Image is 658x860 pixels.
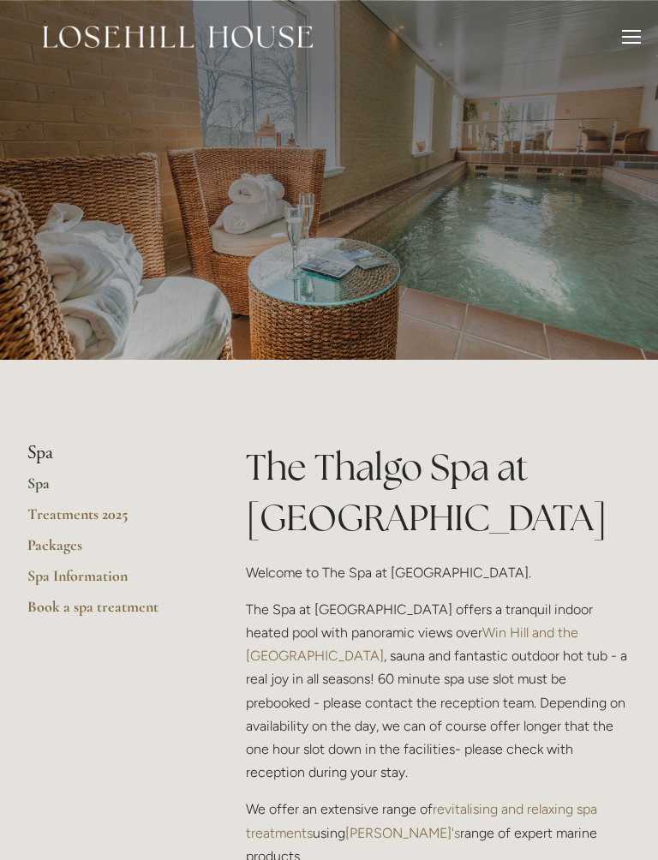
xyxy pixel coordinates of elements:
[246,598,631,785] p: The Spa at [GEOGRAPHIC_DATA] offers a tranquil indoor heated pool with panoramic views over , sau...
[27,566,191,597] a: Spa Information
[27,442,191,464] li: Spa
[43,26,313,48] img: Losehill House
[246,801,601,840] a: revitalising and relaxing spa treatments
[246,442,631,543] h1: The Thalgo Spa at [GEOGRAPHIC_DATA]
[27,474,191,505] a: Spa
[345,825,460,841] a: [PERSON_NAME]'s
[27,597,191,628] a: Book a spa treatment
[246,561,631,584] p: Welcome to The Spa at [GEOGRAPHIC_DATA].
[27,535,191,566] a: Packages
[27,505,191,535] a: Treatments 2025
